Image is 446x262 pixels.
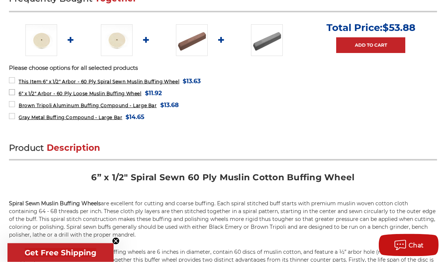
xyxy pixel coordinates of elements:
p: Please choose options for all selected products [9,64,437,73]
p: are excellent for cutting and coarse buffing. Each spiral stitched buff starts with premium musli... [9,200,437,239]
strong: This Item: [19,79,43,85]
span: Brown Tripoli Aluminum Buffing Compound - Large Bar [19,103,157,109]
span: 6" x 1/2" Arbor - 60 Ply Loose Muslin Buffing Wheel [19,91,142,97]
span: Description [47,143,100,153]
span: $13.68 [160,100,179,110]
button: Close teaser [112,237,120,245]
img: 6" x 1/2" spiral sewn muslin buffing wheel 60 ply [25,25,57,56]
span: $53.88 [382,22,415,34]
h2: 6” x 1/2" Spiral Sewn 60 Ply Muslin Cotton Buffing Wheel [9,172,437,189]
strong: Spiral Sewn Muslin Buffing Wheels [9,200,101,207]
span: 6" x 1/2" Arbor - 60 Ply Spiral Sewn Muslin Buffing Wheel [19,79,179,85]
div: Get Free ShippingClose teaser [7,243,114,262]
span: $14.65 [126,112,145,122]
span: Product [9,143,44,153]
a: Add to Cart [336,38,405,53]
span: $11.92 [145,88,162,99]
span: Get Free Shipping [25,248,96,257]
span: Gray Metal Buffing Compound - Large Bar [19,115,122,121]
button: Chat [379,234,439,256]
p: Total Price: [326,22,415,34]
span: Chat [409,242,424,249]
span: $13.63 [183,77,201,87]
